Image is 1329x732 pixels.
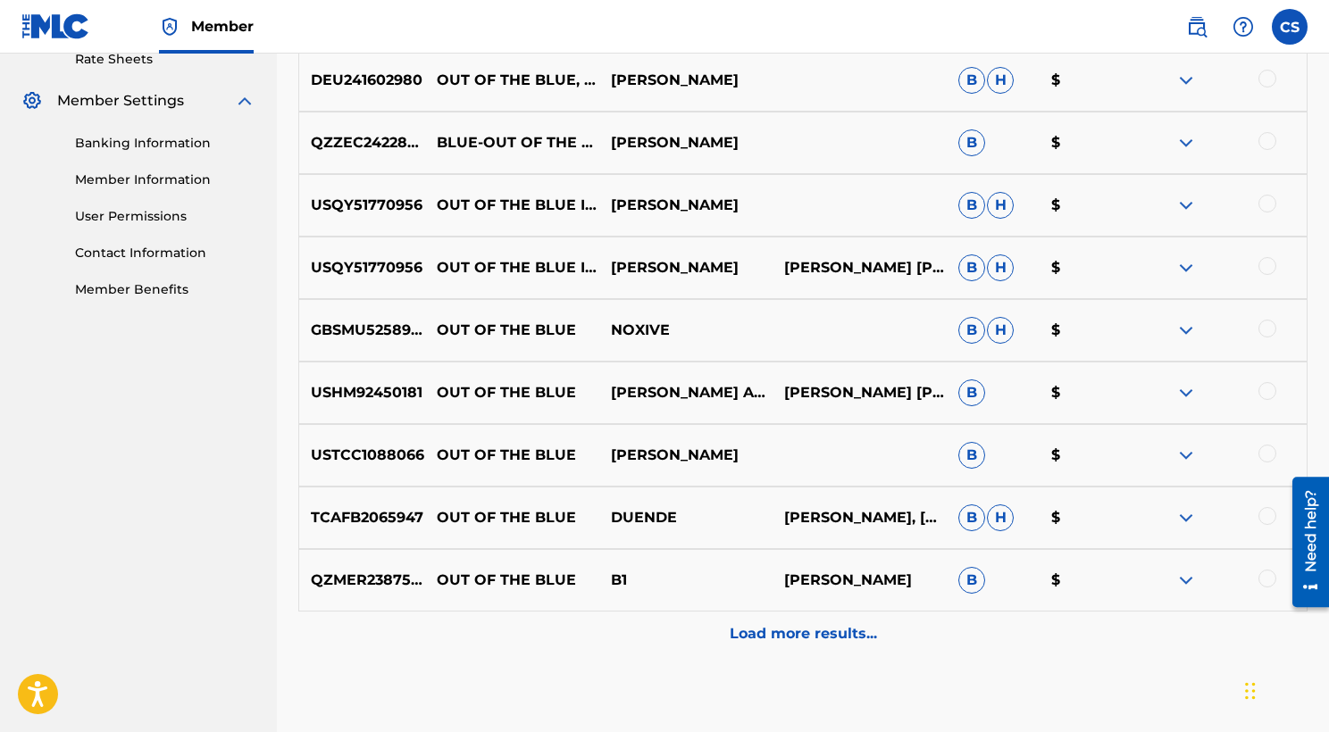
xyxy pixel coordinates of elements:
[1233,16,1254,37] img: help
[958,254,985,281] span: B
[958,442,985,469] span: B
[598,70,773,91] p: [PERSON_NAME]
[773,382,947,403] p: [PERSON_NAME] [PERSON_NAME] [PERSON_NAME] [PERSON_NAME]
[424,445,598,466] p: OUT OF THE BLUE
[1240,646,1329,732] iframe: Chat Widget
[75,207,255,226] a: User Permissions
[1272,9,1308,45] div: User Menu
[958,67,985,94] span: B
[424,320,598,341] p: OUT OF THE BLUE
[598,570,773,591] p: B1
[958,567,985,594] span: B
[987,317,1014,344] span: H
[75,244,255,262] a: Contact Information
[598,195,773,216] p: [PERSON_NAME]
[75,134,255,153] a: Banking Information
[424,257,598,279] p: OUT OF THE BLUE I (OUT OF THE BLUE)
[424,70,598,91] p: OUT OF THE BLUE, OUT OF THE BLUE
[598,132,773,154] p: [PERSON_NAME]
[1040,132,1133,154] p: $
[299,195,424,216] p: USQY51770956
[1175,445,1197,466] img: expand
[1040,320,1133,341] p: $
[730,623,877,645] p: Load more results...
[424,507,598,528] p: OUT OF THE BLUE
[958,129,985,156] span: B
[773,570,947,591] p: [PERSON_NAME]
[424,570,598,591] p: OUT OF THE BLUE
[1175,70,1197,91] img: expand
[1040,445,1133,466] p: $
[299,320,424,341] p: GBSMU5258906
[424,195,598,216] p: OUT OF THE BLUE I (OUT OF THE BLUE)
[424,132,598,154] p: BLUE-OUT OF THE BLUE
[1040,195,1133,216] p: $
[299,445,424,466] p: USTCC1088066
[299,570,424,591] p: QZMER2387524
[773,257,947,279] p: [PERSON_NAME] [PERSON_NAME]
[57,90,184,112] span: Member Settings
[424,382,598,403] p: OUT OF THE BLUE
[1179,9,1215,45] a: Public Search
[21,90,43,112] img: Member Settings
[1040,382,1133,403] p: $
[1175,132,1197,154] img: expand
[1175,257,1197,279] img: expand
[1225,9,1261,45] div: Help
[299,382,424,403] p: USHM92450181
[299,70,424,91] p: DEU241602980
[1175,570,1197,591] img: expand
[987,67,1014,94] span: H
[1175,507,1197,528] img: expand
[958,317,985,344] span: B
[75,50,255,69] a: Rate Sheets
[987,254,1014,281] span: H
[598,382,773,403] p: [PERSON_NAME] AND THE HIGH SCORE
[234,90,255,112] img: expand
[299,257,424,279] p: USQY51770956
[1186,16,1208,37] img: search
[1040,70,1133,91] p: $
[958,192,985,219] span: B
[987,192,1014,219] span: H
[1175,320,1197,341] img: expand
[299,507,424,528] p: TCAFB2065947
[987,504,1014,531] span: H
[1040,507,1133,528] p: $
[1175,195,1197,216] img: expand
[1245,664,1256,718] div: Drag
[159,16,180,37] img: Top Rightsholder
[191,16,254,37] span: Member
[958,379,985,406] span: B
[75,171,255,189] a: Member Information
[598,320,773,341] p: NOXIVE
[1175,382,1197,403] img: expand
[598,257,773,279] p: [PERSON_NAME]
[21,13,90,39] img: MLC Logo
[598,507,773,528] p: DUENDE
[958,504,985,531] span: B
[598,445,773,466] p: [PERSON_NAME]
[773,507,947,528] p: [PERSON_NAME], [PERSON_NAME]
[1040,570,1133,591] p: $
[1040,257,1133,279] p: $
[299,132,424,154] p: QZZEC2422800
[75,280,255,299] a: Member Benefits
[1279,470,1329,614] iframe: Resource Center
